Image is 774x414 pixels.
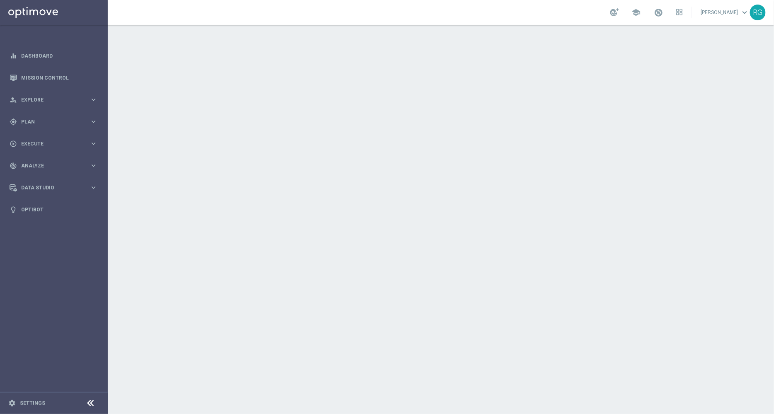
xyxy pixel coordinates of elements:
[10,162,90,169] div: Analyze
[10,45,97,67] div: Dashboard
[740,8,749,17] span: keyboard_arrow_down
[750,5,766,20] div: RG
[10,140,90,148] div: Execute
[90,96,97,104] i: keyboard_arrow_right
[10,162,17,169] i: track_changes
[10,96,90,104] div: Explore
[700,6,750,19] a: [PERSON_NAME]keyboard_arrow_down
[21,97,90,102] span: Explore
[20,401,45,406] a: Settings
[21,141,90,146] span: Execute
[9,53,98,59] button: equalizer Dashboard
[9,206,98,213] button: lightbulb Optibot
[10,52,17,60] i: equalizer
[9,140,98,147] button: play_circle_outline Execute keyboard_arrow_right
[21,199,97,220] a: Optibot
[9,162,98,169] button: track_changes Analyze keyboard_arrow_right
[90,162,97,169] i: keyboard_arrow_right
[10,199,97,220] div: Optibot
[10,184,90,191] div: Data Studio
[21,67,97,89] a: Mission Control
[21,119,90,124] span: Plan
[10,118,17,126] i: gps_fixed
[10,67,97,89] div: Mission Control
[10,206,17,213] i: lightbulb
[90,184,97,191] i: keyboard_arrow_right
[90,140,97,148] i: keyboard_arrow_right
[21,45,97,67] a: Dashboard
[21,163,90,168] span: Analyze
[10,96,17,104] i: person_search
[10,140,17,148] i: play_circle_outline
[21,185,90,190] span: Data Studio
[9,97,98,103] button: person_search Explore keyboard_arrow_right
[9,119,98,125] button: gps_fixed Plan keyboard_arrow_right
[10,118,90,126] div: Plan
[8,399,16,407] i: settings
[631,8,641,17] span: school
[90,118,97,126] i: keyboard_arrow_right
[9,184,98,191] button: Data Studio keyboard_arrow_right
[9,75,98,81] button: Mission Control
